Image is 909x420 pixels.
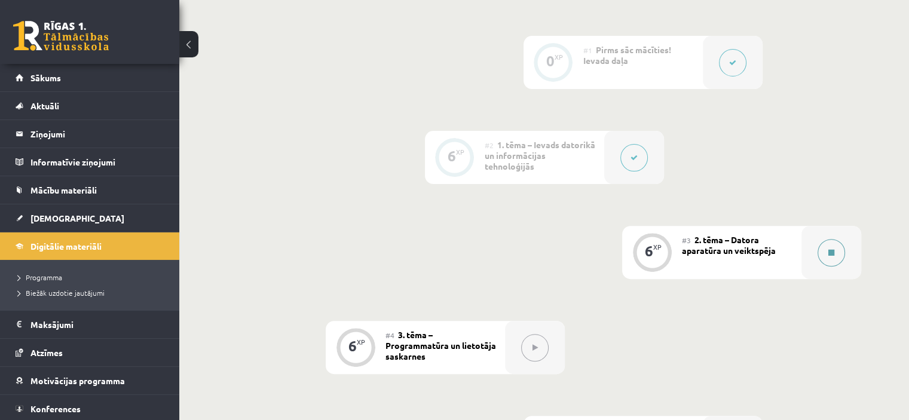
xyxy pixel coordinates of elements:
span: Sākums [30,72,61,83]
div: XP [653,244,662,250]
a: [DEMOGRAPHIC_DATA] [16,204,164,232]
span: Aktuāli [30,100,59,111]
span: #4 [385,330,394,340]
span: #1 [583,45,592,55]
legend: Informatīvie ziņojumi [30,148,164,176]
a: Ziņojumi [16,120,164,148]
span: [DEMOGRAPHIC_DATA] [30,213,124,223]
span: Atzīmes [30,347,63,358]
a: Programma [18,272,167,283]
a: Atzīmes [16,339,164,366]
div: XP [555,54,563,60]
a: Aktuāli [16,92,164,119]
a: Rīgas 1. Tālmācības vidusskola [13,21,109,51]
span: Mācību materiāli [30,185,97,195]
span: 2. tēma – Datora aparatūra un veiktspēja [682,234,776,256]
span: Motivācijas programma [30,375,125,386]
div: XP [456,149,464,155]
div: 6 [348,341,357,351]
div: XP [357,339,365,345]
a: Biežāk uzdotie jautājumi [18,287,167,298]
div: 6 [645,246,653,256]
a: Motivācijas programma [16,367,164,394]
a: Mācību materiāli [16,176,164,204]
a: Informatīvie ziņojumi [16,148,164,176]
a: Sākums [16,64,164,91]
div: 6 [448,151,456,161]
legend: Ziņojumi [30,120,164,148]
legend: Maksājumi [30,311,164,338]
a: Maksājumi [16,311,164,338]
span: Pirms sāc mācīties! Ievada daļa [583,44,671,66]
a: Digitālie materiāli [16,232,164,260]
span: 1. tēma – Ievads datorikā un informācijas tehnoloģijās [485,139,595,171]
span: #3 [682,235,691,245]
span: Programma [18,272,62,282]
span: Konferences [30,403,81,414]
span: 3. tēma – Programmatūra un lietotāja saskarnes [385,329,496,361]
div: 0 [546,56,555,66]
span: Digitālie materiāli [30,241,102,252]
span: #2 [485,140,494,150]
span: Biežāk uzdotie jautājumi [18,288,105,298]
